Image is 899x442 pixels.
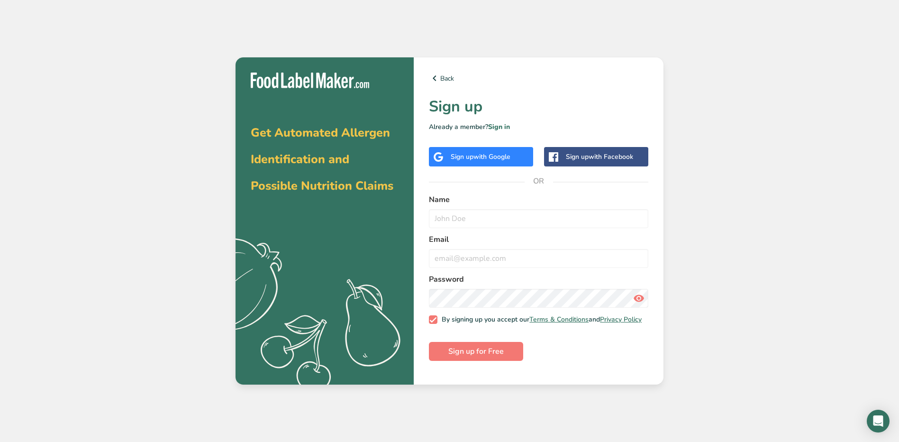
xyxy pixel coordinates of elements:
a: Privacy Policy [600,315,642,324]
span: with Facebook [589,152,633,161]
span: Sign up for Free [448,346,504,357]
a: Terms & Conditions [529,315,589,324]
button: Sign up for Free [429,342,523,361]
label: Name [429,194,648,205]
input: email@example.com [429,249,648,268]
a: Sign in [488,122,510,131]
span: with Google [473,152,510,161]
p: Already a member? [429,122,648,132]
div: Open Intercom Messenger [867,410,890,433]
span: Get Automated Allergen Identification and Possible Nutrition Claims [251,125,393,194]
span: OR [525,167,553,195]
a: Back [429,73,648,84]
img: Food Label Maker [251,73,369,88]
label: Password [429,274,648,285]
div: Sign up [451,152,510,162]
input: John Doe [429,209,648,228]
h1: Sign up [429,95,648,118]
span: By signing up you accept our and [437,315,642,324]
div: Sign up [566,152,633,162]
label: Email [429,234,648,245]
